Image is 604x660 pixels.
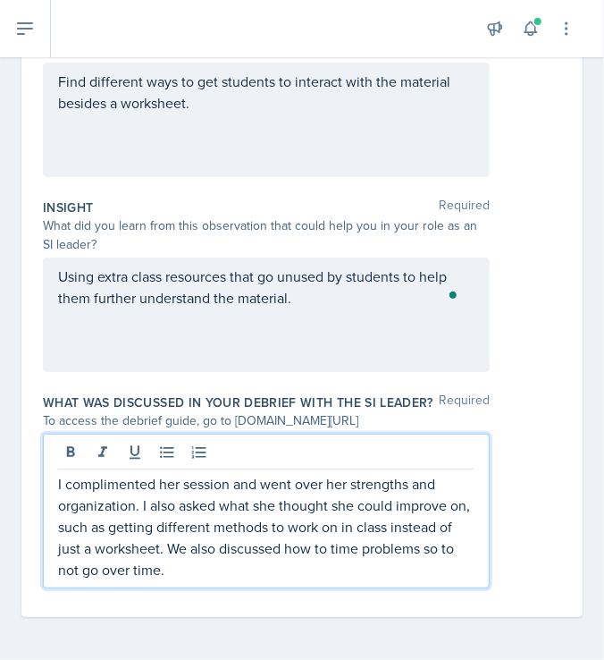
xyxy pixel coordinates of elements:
label: What was discussed in your debrief with the SI Leader? [43,393,433,411]
div: What did you learn from this observation that could help you in your role as an SI leader? [43,216,490,254]
div: To enrich screen reader interactions, please activate Accessibility in Grammarly extension settings [58,266,474,309]
span: Required [439,199,490,216]
p: I complimented her session and went over her strengths and organization. I also asked what she th... [58,473,474,580]
div: To access the debrief guide, go to [DOMAIN_NAME][URL] [43,411,490,430]
label: Insight [43,199,93,216]
p: Using extra class resources that go unused by students to help them further understand the material. [58,266,474,309]
span: Required [439,393,490,411]
p: Find different ways to get students to interact with the material besides a worksheet. [58,71,474,114]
